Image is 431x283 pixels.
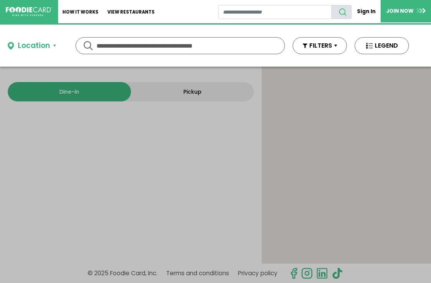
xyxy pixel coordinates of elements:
[293,37,347,54] button: FILTERS
[355,37,409,54] button: LEGEND
[8,40,56,51] button: Location
[18,40,50,51] div: Location
[6,7,52,16] img: FoodieCard; Eat, Drink, Save, Donate
[331,5,352,19] button: search
[218,5,332,19] input: restaurant search
[352,5,381,18] a: Sign In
